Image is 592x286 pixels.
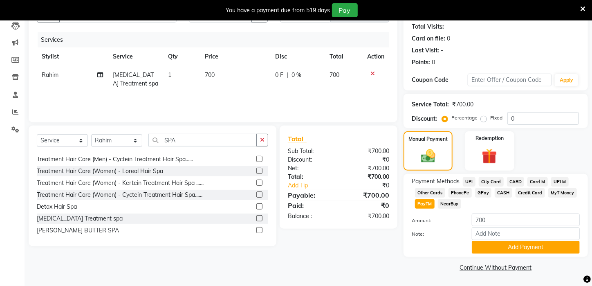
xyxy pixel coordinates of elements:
[38,32,395,47] div: Services
[348,181,395,190] div: ₹0
[282,155,339,164] div: Discount:
[339,147,395,155] div: ₹700.00
[292,71,301,79] span: 0 %
[490,114,502,122] label: Fixed
[282,164,339,173] div: Net:
[495,188,512,198] span: CASH
[37,167,163,176] div: Treatment Hair Care (Women) - Loreal Hair Spa
[412,34,445,43] div: Card on file:
[412,177,460,186] span: Payment Methods
[555,74,578,86] button: Apply
[168,71,171,79] span: 1
[479,177,504,187] span: City Card
[405,263,586,272] a: Continue Without Payment
[282,200,339,210] div: Paid:
[468,74,552,86] input: Enter Offer / Coupon Code
[282,212,339,221] div: Balance :
[441,46,443,55] div: -
[270,47,325,66] th: Disc
[37,226,119,235] div: [PERSON_NAME] BUTTER SPA
[288,135,307,143] span: Total
[548,188,577,198] span: MyT Money
[339,173,395,181] div: ₹700.00
[408,135,448,143] label: Manual Payment
[412,100,449,109] div: Service Total:
[332,3,358,17] button: Pay
[432,58,435,67] div: 0
[527,177,548,187] span: Card M
[163,47,200,66] th: Qty
[339,200,395,210] div: ₹0
[475,188,492,198] span: GPay
[551,177,569,187] span: UPI M
[412,23,444,31] div: Total Visits:
[113,71,158,87] span: [MEDICAL_DATA] Treatment spa
[287,71,288,79] span: |
[37,155,193,164] div: Treatment Hair Care (Men) - Cyctein Treatment Hair Spa......
[339,164,395,173] div: ₹700.00
[282,190,339,200] div: Payable:
[412,58,430,67] div: Points:
[37,203,77,211] div: Detox Hair Spa
[415,188,445,198] span: Other Cards
[37,191,202,199] div: Treatment Hair Care (Women) - Cyctein Treatment Hair Spa......
[339,155,395,164] div: ₹0
[325,47,362,66] th: Total
[451,114,478,122] label: Percentage
[452,100,473,109] div: ₹700.00
[339,190,395,200] div: ₹700.00
[472,214,580,226] input: Amount
[42,71,58,79] span: Rahim
[415,199,435,209] span: PayTM
[362,47,389,66] th: Action
[282,181,348,190] a: Add Tip
[37,214,123,223] div: [MEDICAL_DATA] Treatment spa
[438,199,461,209] span: NearBuy
[282,147,339,155] div: Sub Total:
[412,76,468,84] div: Coupon Code
[205,71,215,79] span: 700
[148,134,257,146] input: Search or Scan
[339,212,395,221] div: ₹700.00
[37,179,204,187] div: Treatment Hair Care (Women) - Kertein Treatment Hair Spa ......
[406,217,466,224] label: Amount:
[472,227,580,240] input: Add Note
[417,148,440,164] img: _cash.svg
[282,173,339,181] div: Total:
[330,71,339,79] span: 700
[448,188,472,198] span: PhonePe
[463,177,475,187] span: UPI
[226,6,330,15] div: You have a payment due from 519 days
[447,34,450,43] div: 0
[108,47,163,66] th: Service
[516,188,545,198] span: Credit Card
[275,71,283,79] span: 0 F
[200,47,270,66] th: Price
[477,147,502,166] img: _gift.svg
[412,46,439,55] div: Last Visit:
[37,47,108,66] th: Stylist
[507,177,525,187] span: CARD
[412,115,437,123] div: Discount:
[406,230,466,238] label: Note:
[472,241,580,254] button: Add Payment
[475,135,504,142] label: Redemption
